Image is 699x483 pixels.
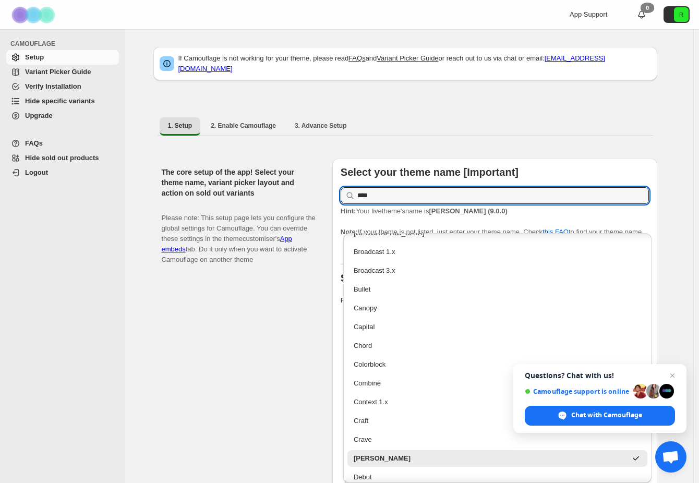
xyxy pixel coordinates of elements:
[6,151,119,165] a: Hide sold out products
[341,295,649,306] p: Recommended: Select which of the following variant picker styles match your theme.
[341,207,356,215] strong: Hint:
[525,406,675,426] span: Chat with Camouflage
[570,10,607,18] span: App Support
[571,410,642,420] span: Chat with Camouflage
[343,354,652,373] li: Colorblock
[295,122,347,130] span: 3. Advance Setup
[354,378,641,389] div: Combine
[25,112,53,119] span: Upgrade
[343,260,652,279] li: Broadcast 3.x
[6,94,119,108] a: Hide specific variants
[655,441,686,473] a: Open chat
[525,371,675,380] span: Questions? Chat with us!
[162,202,316,265] p: Please note: This setup page lets you configure the global settings for Camouflage. You can overr...
[6,50,119,65] a: Setup
[674,7,689,22] span: Avatar with initials R
[679,11,683,18] text: R
[354,265,641,276] div: Broadcast 3.x
[343,335,652,354] li: Chord
[25,154,99,162] span: Hide sold out products
[354,247,641,257] div: Broadcast 1.x
[25,82,81,90] span: Verify Installation
[354,434,641,445] div: Crave
[343,241,652,260] li: Broadcast 1.x
[343,429,652,448] li: Crave
[343,279,652,298] li: Bullet
[354,284,641,295] div: Bullet
[343,392,652,410] li: Context 1.x
[377,54,438,62] a: Variant Picker Guide
[664,6,690,23] button: Avatar with initials R
[343,317,652,335] li: Capital
[6,136,119,151] a: FAQs
[162,167,316,198] h2: The core setup of the app! Select your theme name, variant picker layout and action on sold out v...
[354,472,641,482] div: Debut
[354,416,641,426] div: Craft
[343,373,652,392] li: Combine
[343,448,652,467] li: Dawn
[636,9,647,20] a: 0
[178,53,651,74] p: If Camouflage is not working for your theme, please read and or reach out to us via chat or email:
[25,53,44,61] span: Setup
[168,122,192,130] span: 1. Setup
[25,97,95,105] span: Hide specific variants
[354,397,641,407] div: Context 1.x
[341,272,527,284] b: Select variant picker [Recommended]
[25,68,91,76] span: Variant Picker Guide
[10,40,120,48] span: CAMOUFLAGE
[25,168,48,176] span: Logout
[341,166,519,178] b: Select your theme name [Important]
[211,122,276,130] span: 2. Enable Camouflage
[354,322,641,332] div: Capital
[641,3,654,13] div: 0
[429,207,507,215] strong: [PERSON_NAME] (9.0.0)
[341,228,358,236] strong: Note:
[6,108,119,123] a: Upgrade
[6,79,119,94] a: Verify Installation
[354,303,641,313] div: Canopy
[354,341,641,351] div: Chord
[341,206,649,237] p: If your theme is not listed, just enter your theme name. Check to find your theme name.
[543,228,569,236] a: this FAQ
[354,228,641,238] div: [GEOGRAPHIC_DATA]
[354,453,626,464] div: [PERSON_NAME]
[525,388,630,395] span: Camouflage support is online
[343,410,652,429] li: Craft
[343,298,652,317] li: Canopy
[6,65,119,79] a: Variant Picker Guide
[25,139,43,147] span: FAQs
[354,359,641,370] div: Colorblock
[341,207,508,215] span: Your live theme's name is
[8,1,61,29] img: Camouflage
[348,54,366,62] a: FAQs
[6,165,119,180] a: Logout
